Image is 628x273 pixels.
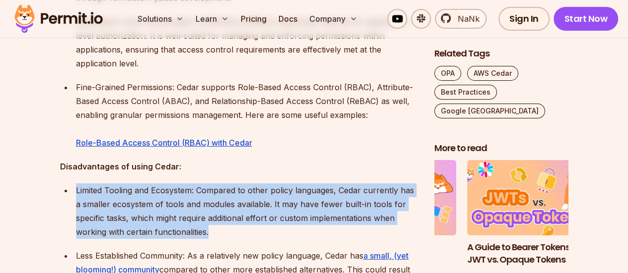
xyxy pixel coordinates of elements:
button: Company [305,9,361,29]
h2: More to read [434,142,568,155]
h3: A Guide to Bearer Tokens: JWT vs. Opaque Tokens [467,241,601,266]
span: NaNk [452,13,480,25]
p: Fine-Grained Permissions: Cedar supports Role-Based Access Control (RBAC), Attribute-Based Access... [76,80,419,150]
a: OPA [434,66,461,81]
a: Google [GEOGRAPHIC_DATA] [434,104,545,118]
a: Sign In [498,7,550,31]
p: Limited Tooling and Ecosystem: Compared to other policy languages, Cedar currently has a smaller ... [76,183,419,239]
button: Solutions [134,9,188,29]
a: AWS Cedar [467,66,518,81]
a: Start Now [554,7,619,31]
a: Pricing [237,9,271,29]
button: Learn [192,9,233,29]
a: Docs [275,9,301,29]
h2: Related Tags [434,48,568,60]
strong: Disadvantages of using Cedar: [60,162,181,171]
a: Role-Based Access Control (RBAC) with Cedar [76,138,252,148]
a: Best Practices [434,85,497,100]
a: NaNk [435,9,487,29]
img: Permit logo [10,2,107,36]
img: A Guide to Bearer Tokens: JWT vs. Opaque Tokens [467,161,601,236]
img: Policy-Based Access Control (PBAC) Isn’t as Great as You Think [323,161,457,236]
p: Application-Level Authorization: [PERSON_NAME] is specifically tailored for application-level aut... [76,15,419,70]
